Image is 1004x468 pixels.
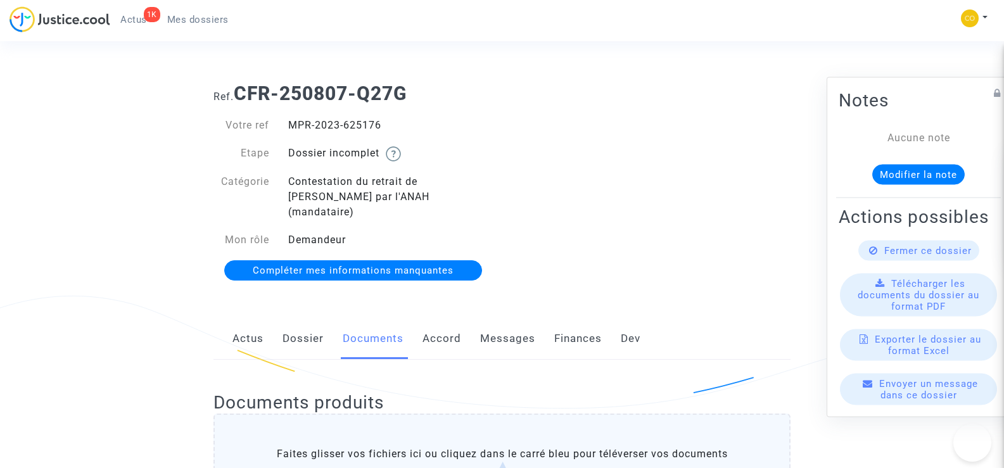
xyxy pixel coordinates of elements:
[858,277,979,312] span: Télécharger les documents du dossier au format PDF
[423,318,461,360] a: Accord
[157,10,239,29] a: Mes dossiers
[279,118,502,133] div: MPR-2023-625176
[279,232,502,248] div: Demandeur
[839,205,998,227] h2: Actions possibles
[213,91,234,103] span: Ref.
[884,244,972,256] span: Fermer ce dossier
[279,174,502,220] div: Contestation du retrait de [PERSON_NAME] par l'ANAH (mandataire)
[204,146,279,161] div: Etape
[858,130,979,145] div: Aucune note
[144,7,160,22] div: 1K
[386,146,401,161] img: help.svg
[279,146,502,161] div: Dossier incomplet
[621,318,640,360] a: Dev
[872,164,965,184] button: Modifier la note
[110,10,157,29] a: 1KActus
[234,82,407,104] b: CFR-250807-Q27G
[839,89,998,111] h2: Notes
[283,318,324,360] a: Dossier
[480,318,535,360] a: Messages
[232,318,264,360] a: Actus
[879,377,978,400] span: Envoyer un message dans ce dossier
[253,265,454,276] span: Compléter mes informations manquantes
[961,9,979,27] img: 84a266a8493598cb3cce1313e02c3431
[554,318,602,360] a: Finances
[343,318,404,360] a: Documents
[204,118,279,133] div: Votre ref
[167,14,229,25] span: Mes dossiers
[120,14,147,25] span: Actus
[204,232,279,248] div: Mon rôle
[10,6,110,32] img: jc-logo.svg
[213,391,791,414] h2: Documents produits
[204,174,279,220] div: Catégorie
[875,333,981,356] span: Exporter le dossier au format Excel
[953,424,991,462] iframe: Help Scout Beacon - Open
